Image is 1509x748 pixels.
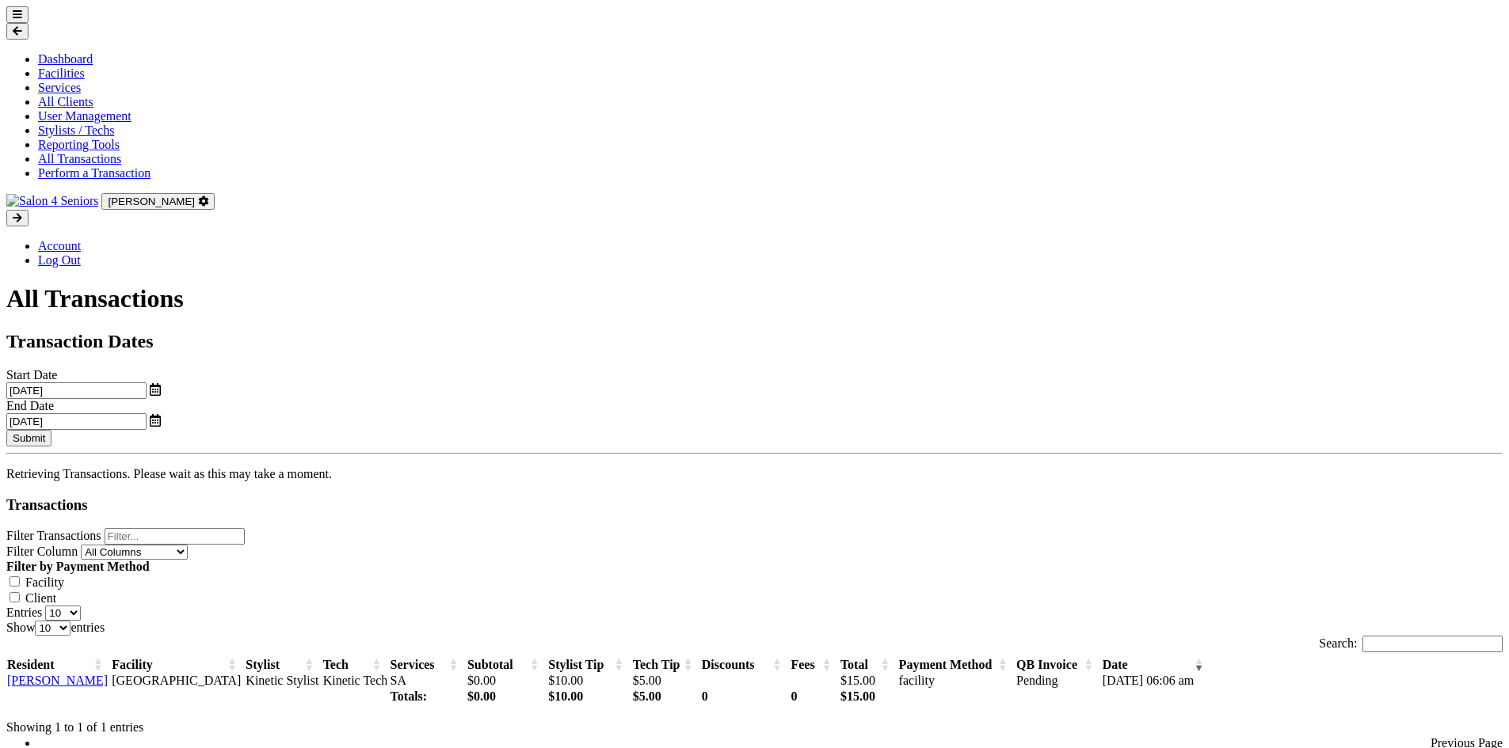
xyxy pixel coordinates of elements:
[898,673,1016,689] td: facility
[105,528,245,545] input: Filter...
[150,383,161,397] a: toggle
[1102,657,1212,673] th: Date: activate to sort column ascending
[322,657,390,673] th: Tech: activate to sort column ascending
[6,331,1503,352] h2: Transaction Dates
[701,657,791,673] th: Discounts: activate to sort column ascending
[38,52,93,66] a: Dashboard
[467,673,547,689] td: $0.00
[6,606,42,619] label: Entries
[6,194,98,208] img: Salon 4 Seniors
[38,239,81,252] a: Account
[35,621,70,636] select: Showentries
[701,689,791,704] th: 0
[467,657,547,673] th: Subtotal: activate to sort column ascending
[101,193,214,210] button: [PERSON_NAME]
[1319,636,1503,650] label: Search:
[6,545,78,558] label: Filter Column
[6,560,150,573] strong: Filter by Payment Method
[632,689,701,704] th: $5.00
[25,575,64,589] label: Facility
[38,123,114,137] a: Stylists / Techs
[6,382,147,399] input: Select Date
[38,253,81,267] a: Log Out
[6,413,147,430] input: Select Date
[6,657,111,673] th: Resident: activate to sort column ascending
[7,674,108,687] a: [PERSON_NAME]
[840,673,898,689] td: $15.00
[898,657,1016,673] th: Payment Method: activate to sort column ascending
[245,657,322,673] th: Stylist: activate to sort column ascending
[322,673,390,689] td: Kinetic Tech
[1362,636,1503,652] input: Search:
[1016,657,1102,673] th: QB Invoice: activate to sort column ascending
[6,467,1503,481] p: Retrieving Transactions. Please wait as this may take a moment.
[245,673,322,689] td: Kinetic Stylist
[38,66,85,80] a: Facilities
[840,689,898,704] th: $15.00
[6,709,1503,735] div: Showing 1 to 1 of 1 entries
[111,657,245,673] th: Facility: activate to sort column ascending
[6,284,1503,313] h1: All Transactions
[547,689,631,704] th: $10.00
[38,109,131,123] a: User Management
[1102,673,1212,689] td: [DATE] 06:06 am
[38,81,81,94] a: Services
[108,196,195,207] span: [PERSON_NAME]
[840,657,898,673] th: Total: activate to sort column ascending
[632,673,701,689] td: $5.00
[390,673,467,689] td: SA
[38,166,151,180] a: Perform a Transaction
[6,529,101,542] label: Filter Transactions
[391,689,428,703] strong: Totals:
[111,673,245,689] td: [GEOGRAPHIC_DATA]
[6,621,105,634] label: Show entries
[467,689,547,704] th: $0.00
[6,430,51,446] button: Submit
[790,657,839,673] th: Fees: activate to sort column ascending
[790,689,839,704] th: 0
[150,414,161,427] a: toggle
[390,657,467,673] th: Services: activate to sort column ascending
[6,368,57,382] label: Start Date
[547,673,631,689] td: $10.00
[38,95,93,108] a: All Clients
[38,138,120,151] a: Reporting Tools
[38,152,121,165] a: All Transactions
[547,657,631,673] th: Stylist Tip: activate to sort column ascending
[25,591,56,605] label: Client
[1016,674,1057,687] span: Pending
[632,657,701,673] th: Tech Tip: activate to sort column ascending
[6,496,1503,514] h3: Transactions
[6,399,54,412] label: End Date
